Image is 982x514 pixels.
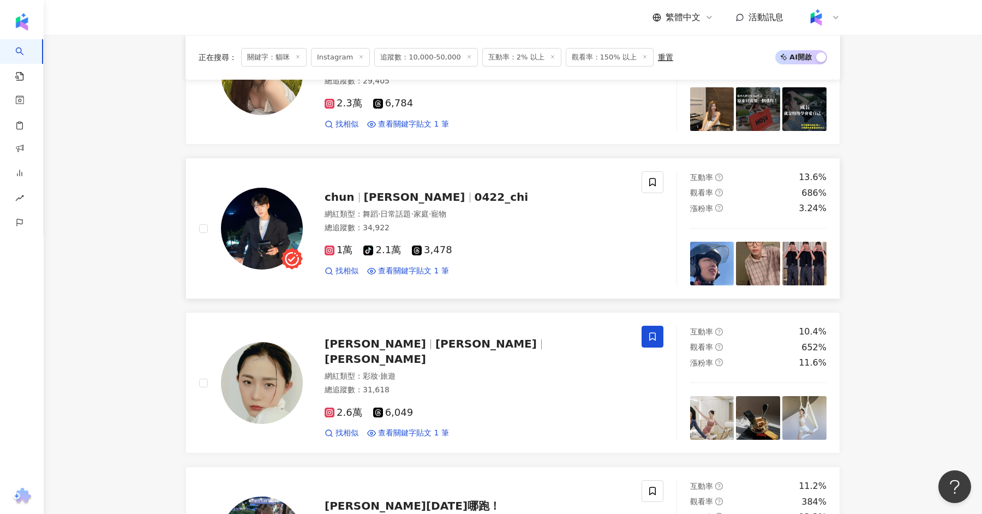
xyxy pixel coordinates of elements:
[690,343,713,351] span: 觀看率
[363,372,378,380] span: 彩妝
[690,396,734,440] img: post-image
[414,210,429,218] span: 家庭
[715,482,723,490] span: question-circle
[799,171,827,183] div: 13.6%
[736,242,780,286] img: post-image
[715,204,723,212] span: question-circle
[373,407,414,419] span: 6,049
[367,428,449,439] a: 查看關鍵字貼文 1 筆
[715,358,723,366] span: question-circle
[363,244,401,256] span: 2.1萬
[799,480,827,492] div: 11.2%
[325,190,355,204] span: chun
[801,342,827,354] div: 652%
[325,98,362,109] span: 2.3萬
[690,482,713,491] span: 互動率
[690,242,734,286] img: post-image
[690,173,713,182] span: 互動率
[325,352,426,366] span: [PERSON_NAME]
[15,187,24,212] span: rise
[715,498,723,505] span: question-circle
[15,39,37,82] a: search
[736,87,780,132] img: post-image
[325,337,426,350] span: [PERSON_NAME]
[11,488,33,505] img: chrome extension
[367,266,449,277] a: 查看關鍵字貼文 1 筆
[325,407,362,419] span: 2.6萬
[435,337,537,350] span: [PERSON_NAME]
[749,12,783,22] span: 活動訊息
[325,266,358,277] a: 找相似
[431,210,446,218] span: 寵物
[799,357,827,369] div: 11.6%
[429,210,431,218] span: ·
[690,204,713,213] span: 漲粉率
[690,188,713,197] span: 觀看率
[690,358,713,367] span: 漲粉率
[690,87,734,132] img: post-image
[13,13,31,31] img: logo icon
[380,210,411,218] span: 日常話題
[806,7,827,28] img: Kolr%20app%20icon%20%281%29.png
[336,119,358,130] span: 找相似
[363,210,378,218] span: 舞蹈
[378,266,449,277] span: 查看關鍵字貼文 1 筆
[325,119,358,130] a: 找相似
[185,312,840,453] a: KOL Avatar[PERSON_NAME][PERSON_NAME][PERSON_NAME]網紅類型：彩妝·旅遊總追蹤數：31,6182.6萬6,049找相似查看關鍵字貼文 1 筆互動率q...
[378,372,380,380] span: ·
[336,266,358,277] span: 找相似
[799,202,827,214] div: 3.24%
[325,371,628,382] div: 網紅類型 ：
[325,76,628,87] div: 總追蹤數 ： 29,405
[801,496,827,508] div: 384%
[736,396,780,440] img: post-image
[221,188,303,270] img: KOL Avatar
[199,53,237,62] span: 正在搜尋 ：
[782,242,827,286] img: post-image
[325,209,628,220] div: 網紅類型 ：
[801,187,827,199] div: 686%
[367,119,449,130] a: 查看關鍵字貼文 1 筆
[782,396,827,440] img: post-image
[799,326,827,338] div: 10.4%
[374,48,478,67] span: 追蹤數：10,000-50,000
[482,48,561,67] span: 互動率：2% 以上
[241,48,307,67] span: 關鍵字：貓咪
[475,190,529,204] span: 0422_chi
[378,119,449,130] span: 查看關鍵字貼文 1 筆
[412,244,452,256] span: 3,478
[658,53,673,62] div: 重置
[666,11,700,23] span: 繁體中文
[715,328,723,336] span: question-circle
[690,327,713,336] span: 互動率
[311,48,370,67] span: Instagram
[364,190,465,204] span: [PERSON_NAME]
[325,499,500,512] span: [PERSON_NAME][DATE]哪跑！
[325,385,628,396] div: 總追蹤數 ： 31,618
[373,98,414,109] span: 6,784
[378,428,449,439] span: 查看關鍵字貼文 1 筆
[715,343,723,351] span: question-circle
[380,372,396,380] span: 旅遊
[411,210,413,218] span: ·
[690,497,713,506] span: 觀看率
[938,470,971,503] iframe: Help Scout Beacon - Open
[336,428,358,439] span: 找相似
[221,342,303,424] img: KOL Avatar
[715,174,723,181] span: question-circle
[325,223,628,234] div: 總追蹤數 ： 34,922
[325,428,358,439] a: 找相似
[715,189,723,196] span: question-circle
[566,48,654,67] span: 觀看率：150% 以上
[325,244,352,256] span: 1萬
[185,158,840,299] a: KOL Avatarchun[PERSON_NAME]0422_chi網紅類型：舞蹈·日常話題·家庭·寵物總追蹤數：34,9221萬2.1萬3,478找相似查看關鍵字貼文 1 筆互動率quest...
[782,87,827,132] img: post-image
[378,210,380,218] span: ·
